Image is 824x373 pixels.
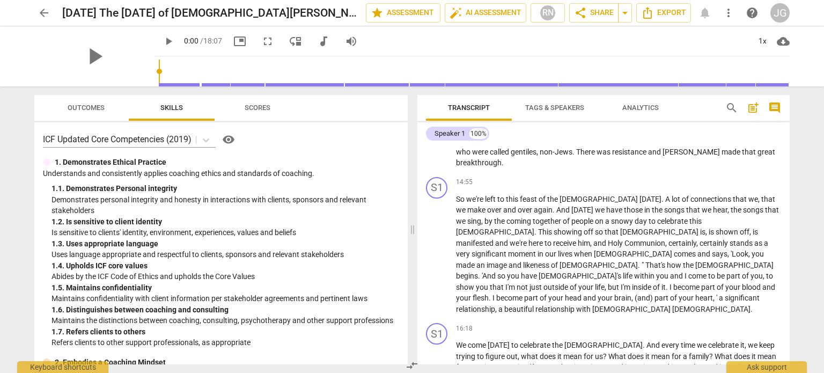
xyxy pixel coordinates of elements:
[450,6,521,19] span: AI Assessment
[162,35,175,48] span: play_arrow
[631,294,635,302] span: ,
[725,283,742,291] span: your
[646,341,661,349] span: And
[763,272,766,280] span: ,
[456,294,473,302] span: your
[731,206,743,214] span: the
[652,206,664,214] span: the
[667,261,683,269] span: how
[558,250,574,258] span: lives
[51,293,399,304] p: Maintains confidentiality with client information per stakeholder agreements and pertinent laws
[770,3,790,23] div: JG
[570,283,578,291] span: of
[705,228,709,236] span: ,
[371,6,436,19] span: Assessment
[528,239,545,247] span: here
[717,272,726,280] span: be
[490,283,505,291] span: that
[578,239,590,247] span: him
[673,283,701,291] span: become
[406,359,418,372] span: compare_arrows
[456,250,472,258] span: very
[489,294,492,302] span: .
[712,250,727,258] span: says
[595,283,605,291] span: life
[682,195,690,203] span: of
[482,272,497,280] span: 'And
[456,195,466,203] span: So
[624,239,665,247] span: Communion
[632,283,653,291] span: inside
[584,228,595,236] span: off
[569,3,619,23] button: Share
[635,294,654,302] span: (and)
[456,148,472,156] span: who
[456,206,467,214] span: we
[445,3,526,23] button: AI Assessment
[51,249,399,260] p: Uses language appropriate and respectful to clients, sponsors and relevant stakeholders
[595,206,606,214] span: we
[574,6,614,19] span: Share
[481,217,484,225] span: ,
[752,33,772,50] div: 1x
[661,283,666,291] span: it
[478,272,482,280] span: .
[685,272,688,280] span: I
[564,341,643,349] span: [DEMOGRAPHIC_DATA]
[468,341,488,349] span: come
[764,239,768,247] span: a
[727,250,731,258] span: ,
[608,283,621,291] span: but
[525,104,584,112] span: Tags & Speakers
[502,158,504,167] span: .
[725,101,738,114] span: search
[726,361,807,373] div: Ask support
[524,294,540,302] span: part
[742,148,757,156] span: that
[551,261,560,269] span: of
[466,195,485,203] span: we're
[700,239,730,247] span: certainly
[701,283,717,291] span: part
[643,341,646,349] span: .
[43,168,399,179] p: Understands and consistently applies coaching ethics and standards of coaching.
[748,250,752,258] span: ,
[679,294,695,302] span: your
[51,315,399,326] p: Maintains the distinctions between coaching, consulting, psychotherapy and other support professions
[608,239,624,247] span: Holy
[751,305,753,313] span: .
[576,148,597,156] span: There
[506,217,533,225] span: coming
[745,99,762,116] button: Add summary
[686,206,702,214] span: that
[230,32,249,51] button: Picture in picture
[536,148,540,156] span: ,
[200,36,222,45] span: / 18:07
[670,294,679,302] span: of
[261,35,274,48] span: fullscreen
[488,341,511,349] span: [DATE]
[748,195,758,203] span: we
[702,206,713,214] span: we
[216,131,237,148] a: Help
[689,217,702,225] span: this
[752,250,764,258] span: you
[535,305,576,313] span: relationship
[727,206,731,214] span: ,
[574,250,594,258] span: when
[695,294,713,302] span: heart
[597,148,612,156] span: was
[548,294,565,302] span: your
[645,261,667,269] span: That's
[742,3,762,23] a: Help
[496,294,524,302] span: become
[768,101,781,114] span: comment
[765,206,779,214] span: that
[366,3,440,23] button: Assessment
[757,148,775,156] span: great
[713,206,727,214] span: hear
[62,6,357,20] h2: [DATE] The [DATE] of [DEMOGRAPHIC_DATA][PERSON_NAME] 2:1-12
[571,217,595,225] span: people
[649,217,657,225] span: to
[498,305,504,313] span: a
